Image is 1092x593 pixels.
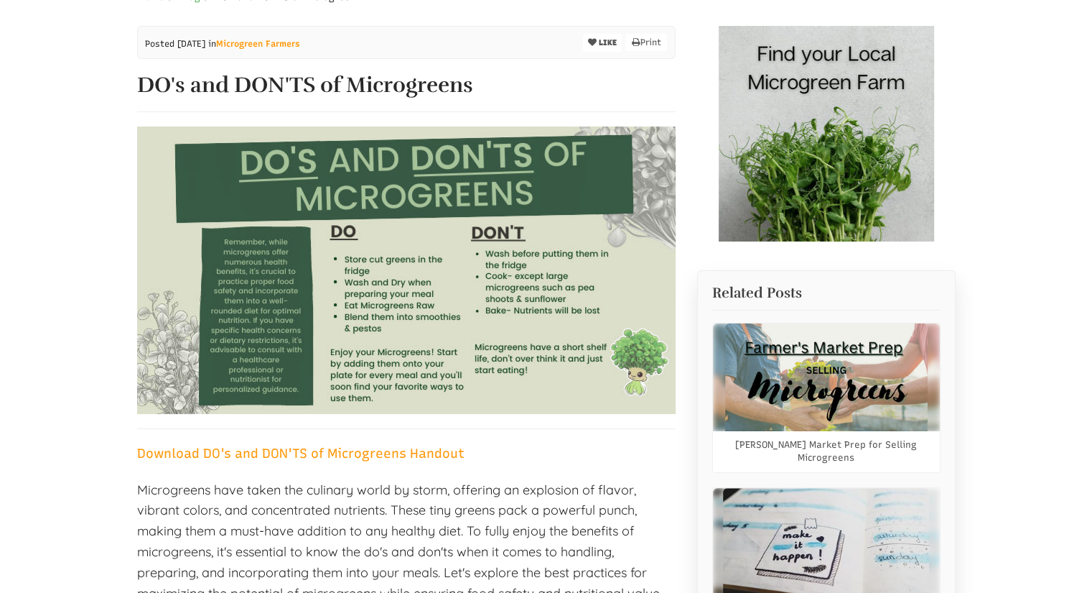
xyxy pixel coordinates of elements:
button: LIKE [583,34,622,52]
a: Microgreen Farmers [216,39,300,49]
span: in [208,37,300,50]
span: [DATE] [177,39,205,49]
img: Farmer's Market Prep for Selling Microgreens [725,323,928,431]
a: [PERSON_NAME] Market Prep for Selling Microgreens [720,438,933,464]
img: DO's and DON'TS of Microgreens [137,127,676,414]
span: Posted [145,39,174,49]
a: Download DO's and DON'TS of Microgreens Handout [137,446,465,461]
span: LIKE [597,38,617,47]
h2: Related Posts [712,285,941,301]
h1: DO's and DON'TS of Microgreens [137,73,676,97]
a: Print [625,34,667,51]
img: Banner Ad [719,26,934,242]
